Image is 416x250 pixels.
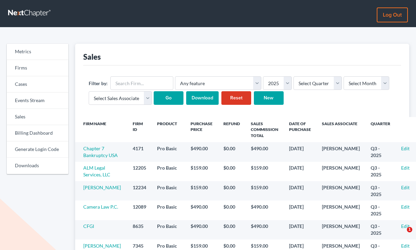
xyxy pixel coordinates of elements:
[152,117,185,142] th: Product
[185,181,218,200] td: $159.00
[154,91,183,105] input: Go
[127,181,152,200] td: 12234
[127,162,152,181] td: 12205
[365,142,396,161] td: Q3 - 2025
[127,142,152,161] td: 4171
[377,7,408,22] a: Log out
[83,223,94,229] a: CFGI
[316,220,365,239] td: [PERSON_NAME]
[127,117,152,142] th: Firm ID
[218,200,245,220] td: $0.00
[401,185,410,190] a: Edit
[185,200,218,220] td: $490.00
[316,162,365,181] td: [PERSON_NAME]
[7,44,68,60] a: Metrics
[245,220,284,239] td: $490.00
[83,165,110,177] a: ALM Legal Services, LLC
[152,142,185,161] td: Pro Basic
[83,52,101,62] div: Sales
[218,220,245,239] td: $0.00
[7,76,68,93] a: Cases
[365,162,396,181] td: Q3 - 2025
[7,125,68,141] a: Billing Dashboard
[407,227,412,232] span: 1
[185,117,218,142] th: Purchase Price
[152,181,185,200] td: Pro Basic
[152,200,185,220] td: Pro Basic
[245,162,284,181] td: $159.00
[245,117,284,142] th: Sales Commission Total
[127,200,152,220] td: 12089
[316,181,365,200] td: [PERSON_NAME]
[401,223,410,229] a: Edit
[254,91,284,105] a: New
[365,117,396,142] th: Quarter
[284,220,316,239] td: [DATE]
[284,181,316,200] td: [DATE]
[7,141,68,158] a: Generate Login Code
[110,76,173,90] input: Search Firm...
[245,181,284,200] td: $159.00
[152,220,185,239] td: Pro Basic
[316,142,365,161] td: [PERSON_NAME]
[401,165,410,171] a: Edit
[401,146,410,151] a: Edit
[365,200,396,220] td: Q3 - 2025
[401,204,410,210] a: Edit
[127,220,152,239] td: 8635
[218,142,245,161] td: $0.00
[75,117,127,142] th: Firm Name
[185,142,218,161] td: $490.00
[245,142,284,161] td: $490.00
[365,181,396,200] td: Q3 - 2025
[284,200,316,220] td: [DATE]
[316,117,365,142] th: Sales Associate
[186,91,219,105] input: Download
[218,117,245,142] th: Refund
[7,158,68,174] a: Downloads
[284,142,316,161] td: [DATE]
[284,117,316,142] th: Date of Purchase
[7,93,68,109] a: Events Stream
[284,162,316,181] td: [DATE]
[7,60,68,76] a: Firms
[401,243,410,249] a: Edit
[221,91,251,105] a: Reset
[245,200,284,220] td: $490.00
[152,162,185,181] td: Pro Basic
[7,109,68,125] a: Sales
[83,185,121,190] a: [PERSON_NAME]
[365,220,396,239] td: Q3 - 2025
[218,162,245,181] td: $0.00
[218,181,245,200] td: $0.00
[89,80,108,87] label: Filter by:
[83,204,118,210] a: Camera Law P.C.
[83,146,118,158] a: Chapter 7 Bankruptcy USA
[316,200,365,220] td: [PERSON_NAME]
[185,220,218,239] td: $490.00
[185,162,218,181] td: $159.00
[393,227,409,243] iframe: Intercom live chat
